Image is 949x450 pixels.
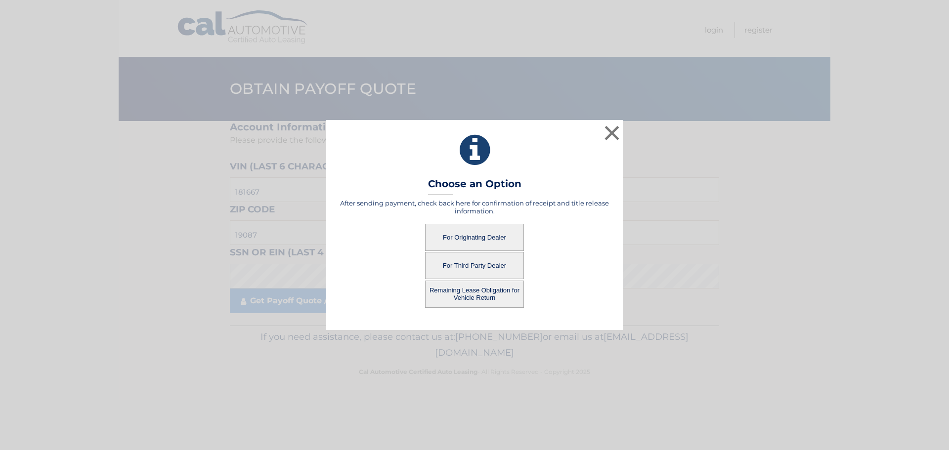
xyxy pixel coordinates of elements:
button: Remaining Lease Obligation for Vehicle Return [425,281,524,308]
button: For Third Party Dealer [425,252,524,279]
h3: Choose an Option [428,178,521,195]
h5: After sending payment, check back here for confirmation of receipt and title release information. [339,199,610,215]
button: × [602,123,622,143]
button: For Originating Dealer [425,224,524,251]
